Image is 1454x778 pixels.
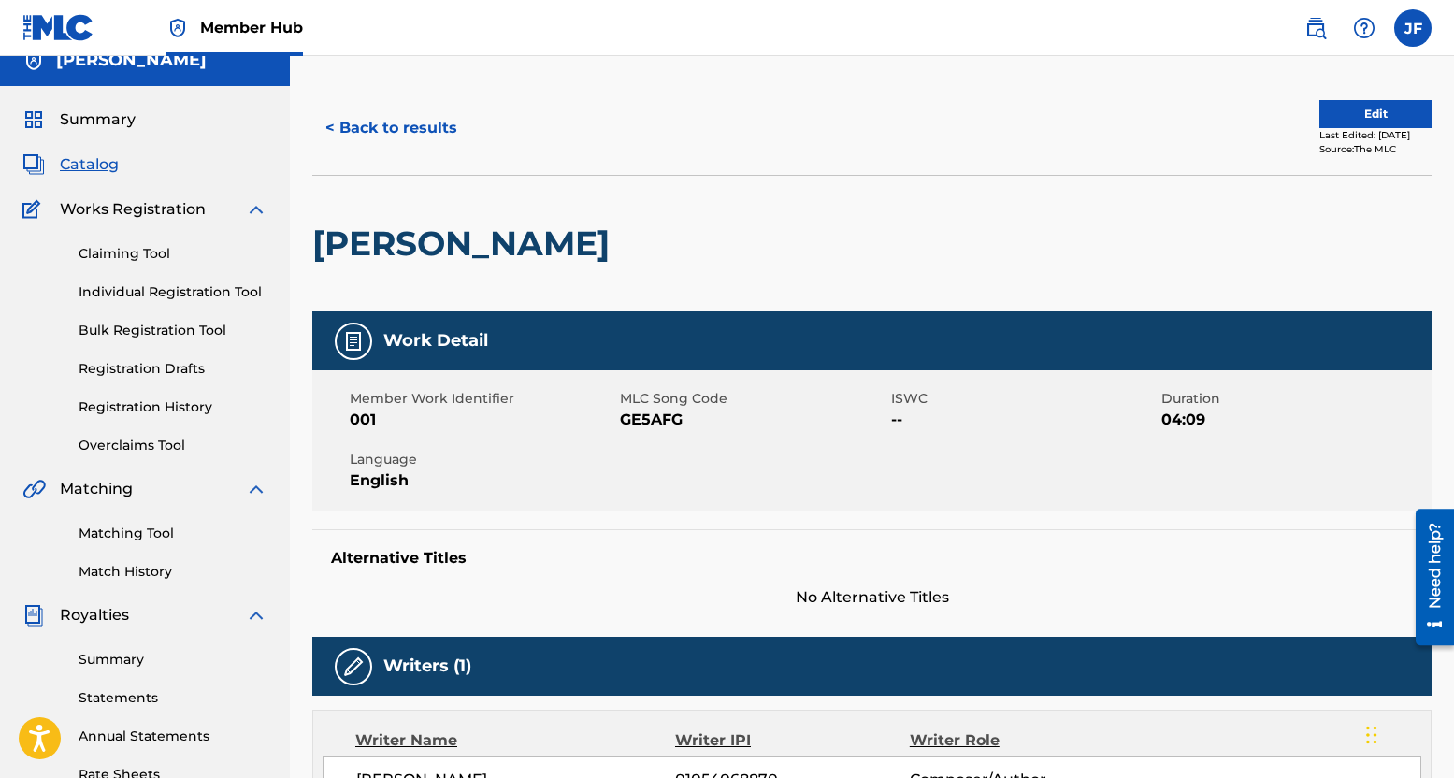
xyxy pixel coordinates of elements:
a: Registration Drafts [79,359,267,379]
div: Writer Role [910,729,1123,752]
span: 04:09 [1161,409,1427,431]
a: CatalogCatalog [22,153,119,176]
img: Summary [22,108,45,131]
a: SummarySummary [22,108,136,131]
img: Matching [22,478,46,500]
img: Work Detail [342,330,365,353]
a: Claiming Tool [79,244,267,264]
a: Individual Registration Tool [79,282,267,302]
h5: JOHN FALSTROM [56,50,207,71]
span: Summary [60,108,136,131]
span: GE5AFG [620,409,885,431]
div: Writer IPI [675,729,910,752]
span: 001 [350,409,615,431]
span: ISWC [891,389,1157,409]
span: Member Hub [200,17,303,38]
span: -- [891,409,1157,431]
h5: Alternative Titles [331,549,1413,568]
img: Accounts [22,50,45,72]
span: Royalties [60,604,129,627]
h5: Writers (1) [383,656,471,677]
img: expand [245,478,267,500]
img: expand [245,198,267,221]
div: Source: The MLC [1319,142,1432,156]
iframe: Chat Widget [1360,688,1454,778]
img: search [1304,17,1327,39]
img: Writers [342,656,365,678]
img: Top Rightsholder [166,17,189,39]
a: Overclaims Tool [79,436,267,455]
img: Royalties [22,604,45,627]
img: Works Registration [22,198,47,221]
div: Help [1346,9,1383,47]
span: Matching [60,478,133,500]
span: Works Registration [60,198,206,221]
img: help [1353,17,1375,39]
a: Statements [79,688,267,708]
span: Catalog [60,153,119,176]
span: Duration [1161,389,1427,409]
span: English [350,469,615,492]
div: Last Edited: [DATE] [1319,128,1432,142]
span: No Alternative Titles [312,586,1432,609]
a: Bulk Registration Tool [79,321,267,340]
button: < Back to results [312,105,470,151]
iframe: Resource Center [1402,501,1454,652]
img: MLC Logo [22,14,94,41]
a: Match History [79,562,267,582]
a: Summary [79,650,267,670]
img: expand [245,604,267,627]
img: Catalog [22,153,45,176]
a: Public Search [1297,9,1334,47]
h5: Work Detail [383,330,488,352]
div: Writer Name [355,729,675,752]
span: Language [350,450,615,469]
span: Member Work Identifier [350,389,615,409]
div: User Menu [1394,9,1432,47]
div: Drag [1366,707,1377,763]
a: Annual Statements [79,727,267,746]
span: MLC Song Code [620,389,885,409]
a: Matching Tool [79,524,267,543]
button: Edit [1319,100,1432,128]
a: Registration History [79,397,267,417]
h2: [PERSON_NAME] [312,223,619,265]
